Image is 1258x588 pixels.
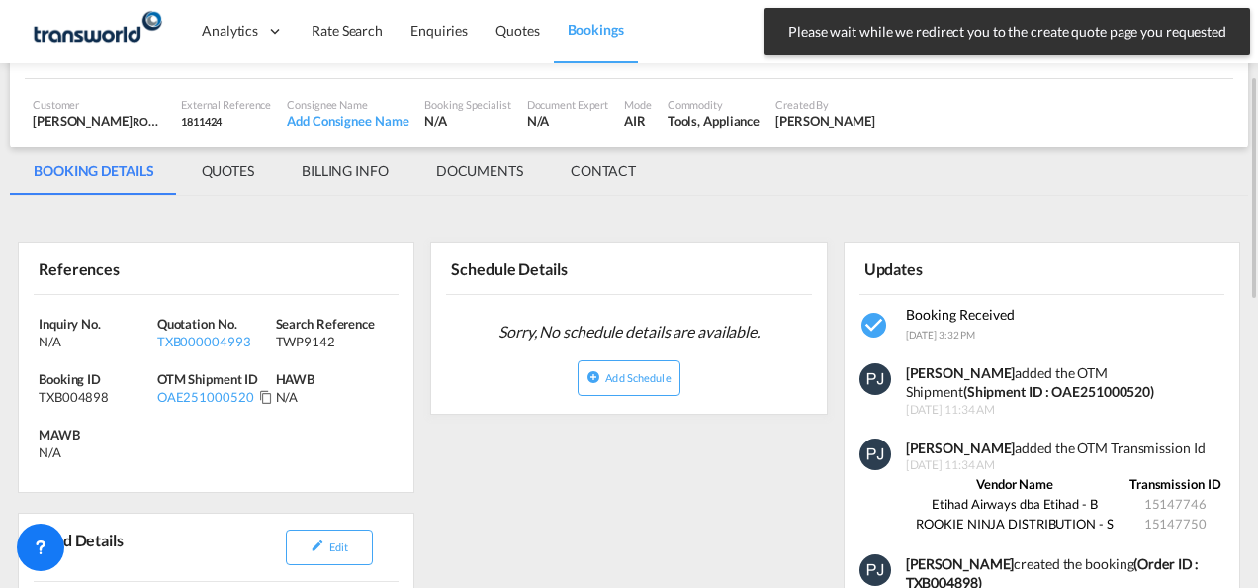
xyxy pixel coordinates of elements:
md-icon: icon-plus-circle [586,370,600,384]
div: added the OTM Shipment [906,363,1226,402]
td: Etihad Airways dba Etihad - B [906,494,1124,514]
div: Booking Specialist [424,97,510,112]
span: [DATE] 11:34 AM [906,457,1226,474]
div: Pratik Jaiswal [775,112,875,130]
span: Please wait while we redirect you to the create quote page you requested [782,22,1232,42]
td: 15147750 [1123,514,1226,534]
div: N/A [424,112,510,130]
span: Enquiries [410,22,468,39]
button: icon-pencilEdit [286,530,373,565]
div: Load Details [34,522,132,573]
span: Booking Received [906,306,1015,323]
span: Analytics [202,21,258,41]
body: Editor, editor22 [20,20,343,41]
b: [PERSON_NAME] [906,555,1015,572]
div: Document Expert [527,97,609,112]
span: OTM Shipment ID [157,371,259,387]
div: External Reference [181,97,271,112]
span: MAWB [39,427,80,442]
td: 15147746 [1123,494,1226,514]
span: 1811424 [181,115,222,128]
span: Sorry, No schedule details are available. [491,313,767,350]
md-icon: Click to Copy [259,390,273,404]
md-tab-item: BILLING INFO [278,147,412,195]
span: Search Reference [276,316,375,332]
div: AIR [624,112,652,130]
span: [DATE] 3:32 PM [906,329,976,341]
div: TXB000004993 [157,333,271,350]
span: ROOKIE NINJA DISTRIBUTION [133,113,283,129]
div: N/A [527,112,609,130]
strong: [PERSON_NAME] [906,440,1016,456]
span: Quotation No. [157,316,237,332]
strong: Transmission ID [1129,476,1221,492]
div: TXB004898 [39,388,152,406]
span: Inquiry No. [39,316,101,332]
div: Consignee Name [287,97,408,112]
span: Bookings [568,21,624,38]
span: Rate Search [312,22,383,39]
strong: [PERSON_NAME] [906,364,1016,381]
span: HAWB [276,371,315,387]
div: Created By [775,97,875,112]
div: Mode [624,97,652,112]
div: OAE251000520 [157,388,254,406]
div: TWP9142 [276,333,390,350]
div: Updates [859,250,1038,285]
div: References [34,250,213,285]
md-pagination-wrapper: Use the left and right arrow keys to navigate between tabs [10,147,660,195]
strong: (Shipment ID : OAE251000520) [963,383,1154,400]
md-tab-item: BOOKING DETAILS [10,147,178,195]
md-tab-item: DOCUMENTS [412,147,547,195]
div: N/A [276,388,395,406]
img: 9seF9gAAAAGSURBVAMAowvrW6TakD8AAAAASUVORK5CYII= [859,554,891,586]
div: Customer [33,97,165,112]
span: Booking ID [39,371,101,387]
img: 9seF9gAAAAGSURBVAMAowvrW6TakD8AAAAASUVORK5CYII= [859,439,891,470]
strong: Vendor Name [976,476,1053,492]
td: ROOKIE NINJA DISTRIBUTION - S [906,514,1124,534]
img: f753ae806dec11f0841701cdfdf085c0.png [30,9,163,53]
div: N/A [39,333,152,350]
div: Add Consignee Name [287,112,408,130]
button: icon-plus-circleAdd Schedule [578,360,679,396]
div: Commodity [668,97,760,112]
span: Add Schedule [605,371,671,384]
md-tab-item: CONTACT [547,147,660,195]
md-tab-item: QUOTES [178,147,278,195]
div: [PERSON_NAME] [33,112,165,130]
div: Schedule Details [446,250,625,285]
img: 9seF9gAAAAGSURBVAMAowvrW6TakD8AAAAASUVORK5CYII= [859,363,891,395]
span: Edit [329,540,348,553]
md-icon: icon-pencil [311,539,324,552]
span: [DATE] 11:34 AM [906,402,1226,419]
div: Tools, Appliance [668,112,760,130]
md-icon: icon-checkbox-marked-circle [859,310,891,342]
div: N/A [39,443,61,461]
div: added the OTM Transmission Id [906,439,1226,458]
span: Quotes [495,22,539,39]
